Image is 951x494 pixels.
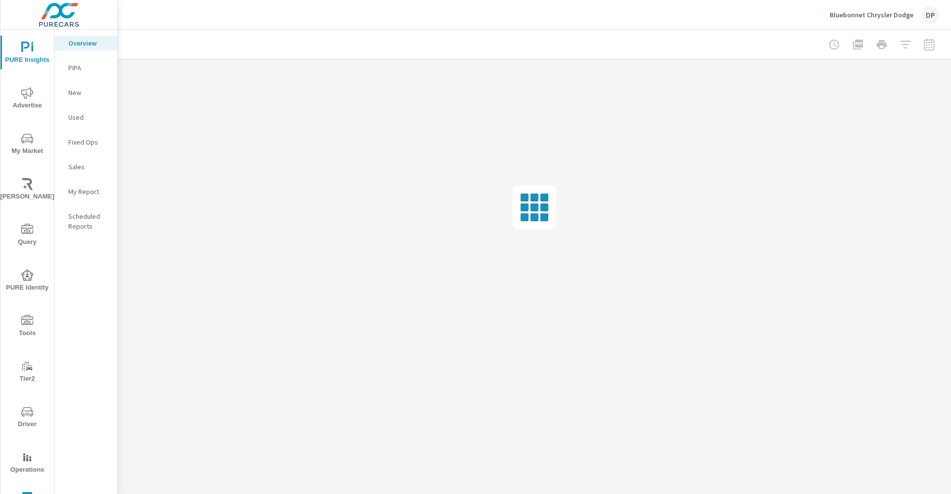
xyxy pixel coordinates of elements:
[3,87,51,111] span: Advertise
[921,6,939,24] div: DP
[3,360,51,385] span: Tier2
[3,315,51,339] span: Tools
[3,133,51,157] span: My Market
[68,211,109,231] p: Scheduled Reports
[3,269,51,294] span: PURE Identity
[54,60,117,75] div: PIPA
[54,184,117,199] div: My Report
[68,162,109,172] p: Sales
[68,187,109,197] p: My Report
[68,112,109,122] p: Used
[54,159,117,174] div: Sales
[68,88,109,98] p: New
[68,137,109,147] p: Fixed Ops
[54,135,117,149] div: Fixed Ops
[54,209,117,234] div: Scheduled Reports
[3,42,51,66] span: PURE Insights
[54,85,117,100] div: New
[3,451,51,476] span: Operations
[830,10,913,19] p: Bluebonnet Chrysler Dodge
[54,36,117,50] div: Overview
[3,178,51,202] span: [PERSON_NAME]
[3,406,51,430] span: Driver
[68,38,109,48] p: Overview
[68,63,109,73] p: PIPA
[3,224,51,248] span: Query
[54,110,117,125] div: Used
